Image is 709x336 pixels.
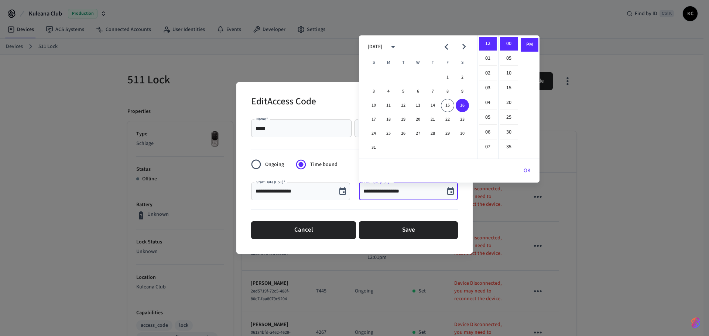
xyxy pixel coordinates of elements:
[479,125,497,139] li: 6 hours
[441,127,454,140] button: 29
[479,81,497,95] li: 3 hours
[455,38,473,55] button: Next month
[251,221,356,239] button: Cancel
[500,96,518,110] li: 20 minutes
[456,127,469,140] button: 30
[456,85,469,98] button: 9
[256,179,285,185] label: Start Date (HST)
[500,81,518,95] li: 15 minutes
[479,96,497,110] li: 4 hours
[397,127,410,140] button: 26
[500,155,518,169] li: 40 minutes
[382,85,395,98] button: 4
[456,113,469,126] button: 23
[367,113,380,126] button: 17
[519,35,540,159] ul: Select meridiem
[310,161,338,169] span: Time bound
[691,317,700,329] img: SeamLogoGradient.69752ec5.svg
[367,141,380,154] button: 31
[498,35,519,159] ul: Select minutes
[411,99,425,112] button: 13
[479,111,497,125] li: 5 hours
[397,55,410,70] span: Tuesday
[500,37,518,51] li: 0 minutes
[477,35,498,159] ul: Select hours
[438,38,455,55] button: Previous month
[443,184,458,199] button: Choose date, selected date is Aug 16, 2025
[500,52,518,66] li: 5 minutes
[367,55,380,70] span: Sunday
[411,55,425,70] span: Wednesday
[456,71,469,84] button: 2
[256,116,268,122] label: Name
[426,127,439,140] button: 28
[500,125,518,139] li: 30 minutes
[382,127,395,140] button: 25
[367,127,380,140] button: 24
[382,99,395,112] button: 11
[265,161,284,169] span: Ongoing
[367,99,380,112] button: 10
[479,140,497,154] li: 7 hours
[521,38,538,52] li: PM
[368,43,382,51] div: [DATE]
[384,38,402,55] button: calendar view is open, switch to year view
[441,85,454,98] button: 8
[479,66,497,80] li: 2 hours
[500,111,518,125] li: 25 minutes
[441,113,454,126] button: 22
[359,221,458,239] button: Save
[382,55,395,70] span: Monday
[456,99,469,112] button: 16
[456,55,469,70] span: Saturday
[426,99,439,112] button: 14
[441,71,454,84] button: 1
[479,155,497,169] li: 8 hours
[367,85,380,98] button: 3
[411,113,425,126] button: 20
[411,127,425,140] button: 27
[364,179,391,185] label: End Date (HST)
[335,184,350,199] button: Choose date, selected date is Aug 9, 2025
[397,85,410,98] button: 5
[382,113,395,126] button: 18
[426,85,439,98] button: 7
[397,99,410,112] button: 12
[426,113,439,126] button: 21
[397,113,410,126] button: 19
[411,85,425,98] button: 6
[479,37,497,51] li: 12 hours
[515,162,540,180] button: OK
[426,55,439,70] span: Thursday
[251,91,316,114] h2: Edit Access Code
[500,66,518,80] li: 10 minutes
[500,140,518,154] li: 35 minutes
[441,99,454,112] button: 15
[479,52,497,66] li: 1 hours
[441,55,454,70] span: Friday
